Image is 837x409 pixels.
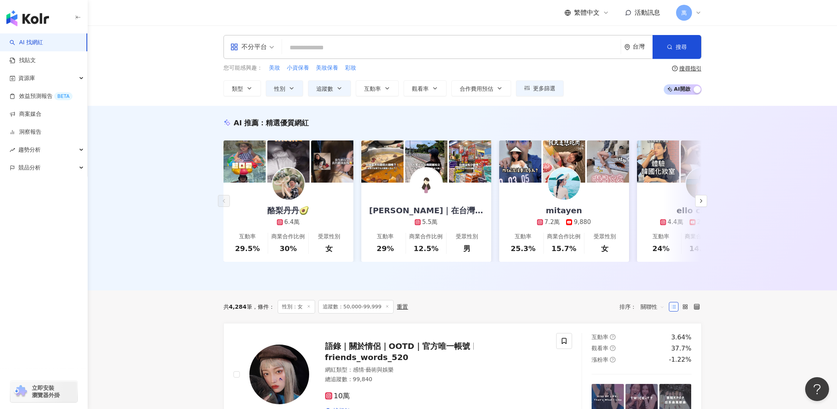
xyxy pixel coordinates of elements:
[515,233,531,241] div: 互動率
[325,376,547,384] div: 總追蹤數 ： 99,840
[412,86,429,92] span: 觀看率
[316,86,333,92] span: 追蹤數
[316,64,339,72] button: 美妝保養
[668,218,683,226] div: 4.4萬
[311,140,353,183] img: post-image
[318,233,340,241] div: 受眾性別
[325,341,470,351] span: 語錄｜關於情侶｜OOTD｜官方唯一帳號
[272,168,304,200] img: KOL Avatar
[269,64,280,72] button: 美妝
[511,243,535,253] div: 25.3%
[624,44,630,50] span: environment
[366,366,394,373] span: 藝術與娛樂
[345,64,357,72] button: 彩妝
[681,8,687,17] span: 萬
[543,140,585,183] img: post-image
[463,243,470,253] div: 男
[308,80,351,96] button: 追蹤數
[10,56,36,64] a: 找貼文
[601,243,608,253] div: 女
[685,233,718,241] div: 商業合作比例
[10,381,77,402] a: chrome extension立即安裝 瀏覽器外掛
[316,64,338,72] span: 美妝保養
[499,183,629,262] a: mitayen7.2萬9,880互動率25.3%商業合作比例15.7%受眾性別女
[10,39,43,47] a: searchAI 找網紅
[18,141,41,159] span: 趨勢分析
[252,304,274,310] span: 條件 ：
[545,218,560,226] div: 7.2萬
[10,128,41,136] a: 洞察報告
[10,147,15,153] span: rise
[325,392,350,400] span: 10萬
[10,92,73,100] a: 效益預測報告BETA
[672,66,678,71] span: question-circle
[533,85,555,92] span: 更多篩選
[653,233,669,241] div: 互動率
[681,140,723,183] img: post-image
[234,118,309,128] div: AI 推薦 ：
[229,304,247,310] span: 4,284
[516,80,564,96] button: 更多篩選
[223,140,266,183] img: post-image
[232,86,243,92] span: 類型
[499,140,541,183] img: post-image
[223,64,263,72] span: 您可能感興趣：
[686,168,718,200] img: KOL Avatar
[671,344,692,353] div: 37.7%
[239,233,256,241] div: 互動率
[364,86,381,92] span: 互動率
[574,218,591,226] div: 9,880
[325,366,547,374] div: 網紅類型 ：
[679,65,702,72] div: 搜尋指引
[267,140,310,183] img: post-image
[6,10,49,26] img: logo
[653,35,701,59] button: 搜尋
[805,377,829,401] iframe: Help Scout Beacon - Open
[653,243,670,253] div: 24%
[538,205,590,216] div: mitayen
[18,69,35,87] span: 資源庫
[325,353,409,362] span: friends_words_520
[592,356,608,363] span: 漲粉率
[377,243,394,253] div: 29%
[32,384,60,399] span: 立即安裝 瀏覽器外掛
[18,159,41,177] span: 競品分析
[548,168,580,200] img: KOL Avatar
[223,183,353,262] a: 酪梨丹丹🥑6.4萬互動率29.5%商業合作比例30%受眾性別女
[10,110,41,118] a: 商案媒合
[671,333,692,342] div: 3.64%
[377,233,394,241] div: 互動率
[422,218,438,226] div: 5.5萬
[356,80,399,96] button: 互動率
[668,205,735,216] div: ello cheeks
[641,300,665,313] span: 關聯性
[269,64,280,72] span: 美妝
[287,64,309,72] span: 小資保養
[230,43,238,51] span: appstore
[223,304,252,310] div: 共 筆
[410,168,442,200] img: KOL Avatar
[676,44,687,50] span: 搜尋
[286,64,310,72] button: 小資保養
[551,243,576,253] div: 15.7%
[451,80,511,96] button: 合作費用預估
[574,8,600,17] span: 繁體中文
[610,345,615,351] span: question-circle
[594,233,616,241] div: 受眾性別
[364,366,366,373] span: ·
[460,86,493,92] span: 合作費用預估
[592,345,608,351] span: 觀看率
[284,218,300,226] div: 6.4萬
[13,385,28,398] img: chrome extension
[274,86,285,92] span: 性別
[610,334,615,340] span: question-circle
[404,80,447,96] button: 觀看率
[619,300,669,313] div: 排序：
[414,243,438,253] div: 12.5%
[318,300,394,314] span: 追蹤數：50,000-99,999
[635,9,660,16] span: 活動訊息
[633,43,653,50] div: 台灣
[230,41,267,53] div: 不分平台
[266,80,303,96] button: 性別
